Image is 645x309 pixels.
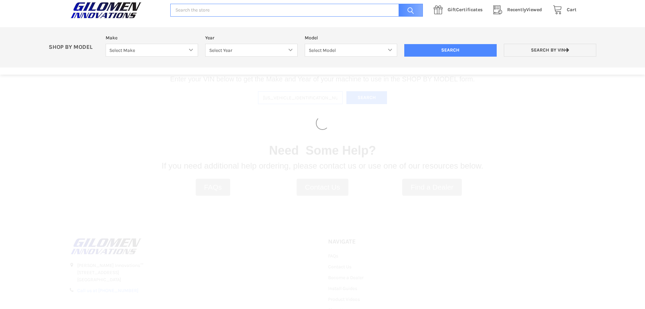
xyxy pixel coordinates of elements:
span: Gift [448,7,456,13]
input: Search the store [170,4,423,17]
a: Search by VIN [504,44,596,57]
a: GILOMEN INNOVATIONS [69,2,163,19]
span: Cart [567,7,577,13]
label: Model [305,34,397,41]
span: Viewed [507,7,542,13]
label: Make [106,34,198,41]
span: Certificates [448,7,482,13]
img: GILOMEN INNOVATIONS [69,2,143,19]
label: Year [205,34,298,41]
span: Recently [507,7,526,13]
a: Cart [549,6,577,14]
input: Search [395,4,423,17]
a: GiftCertificates [430,6,490,14]
a: RecentlyViewed [490,6,549,14]
p: SHOP BY MODEL [45,44,102,51]
input: Search [404,44,497,57]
